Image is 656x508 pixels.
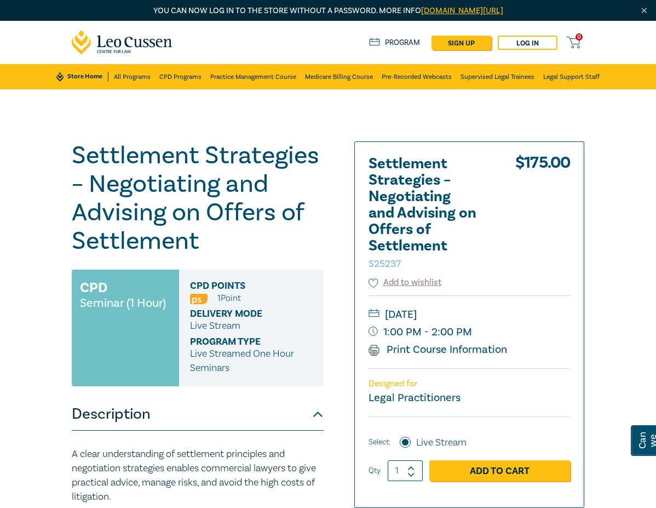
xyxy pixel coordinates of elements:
a: Legal Support Staff [543,64,600,89]
small: Seminar (1 Hour) [80,298,166,309]
a: Add to Cart [429,460,570,481]
a: CPD Programs [159,64,202,89]
h3: CPD [80,278,107,298]
small: Legal Practitioners [369,391,461,405]
a: Pre-Recorded Webcasts [382,64,452,89]
a: Store Home [56,72,108,82]
label: Qty [369,465,381,477]
a: Supervised Legal Trainees [461,64,534,89]
a: Log in [498,36,557,50]
div: $ 175.00 [515,156,570,276]
small: 1:00 PM - 2:00 PM [369,323,570,341]
input: 1 [388,460,423,481]
span: Live Stream [190,319,240,332]
button: Add to wishlist [369,276,441,289]
span: 0 [576,33,583,41]
span: CPD Points [190,281,291,291]
span: Program type [190,336,291,347]
span: Select: [369,436,390,448]
a: Print Course Information [369,343,507,357]
label: Live Stream [416,436,467,450]
button: Description [72,398,324,431]
img: Professional Skills [190,294,208,304]
li: 1 Point [217,291,241,305]
span: Delivery Mode [190,309,291,319]
a: Medicare Billing Course [305,64,373,89]
a: sign up [431,36,491,50]
p: Live Streamed One Hour Seminars [190,347,313,375]
a: All Programs [114,64,151,89]
a: Practice Management Course [210,64,296,89]
a: Program [369,38,420,48]
small: [DATE] [369,306,570,323]
h1: Settlement Strategies – Negotiating and Advising on Offers of Settlement [72,141,324,255]
a: [DOMAIN_NAME][URL] [421,5,503,16]
small: S25237 [369,258,401,270]
h2: Settlement Strategies – Negotiating and Advising on Offers of Settlement [369,156,489,271]
p: You can now log in to the store without a password. More info [72,5,584,17]
img: Close [640,6,649,15]
p: Designed for [369,379,570,389]
p: A clear understanding of settlement principles and negotiation strategies enables commercial lawy... [72,447,324,504]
